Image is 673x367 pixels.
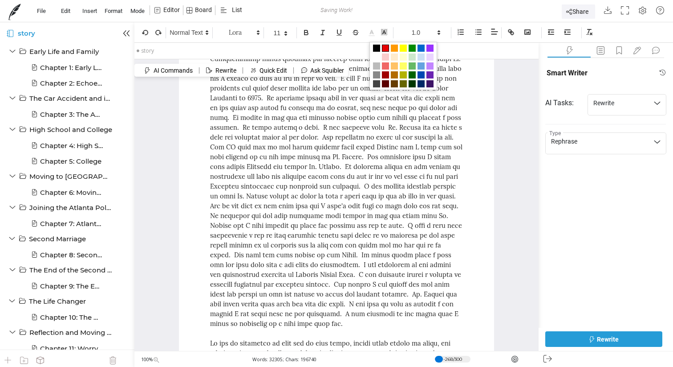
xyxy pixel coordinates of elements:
button: AI Commands [135,64,203,76]
small: Words: 32305; Chars: 196740 [252,356,316,363]
mat-select-trigger: Rewrite [593,99,614,107]
p: Chapter 11: Worrying Doesn't Empty [DATE] [40,345,103,353]
i: Footnotes [633,46,640,54]
button: Rewrite [545,331,662,347]
p: Second Marriage [29,235,93,243]
button: Quick Edit [247,64,297,76]
button: Ask Squibler [297,64,348,76]
p: The Car Accident and its Aftermath [29,95,112,103]
p: List [232,6,242,13]
div: story [134,39,471,55]
p: Chapter 5: College [40,157,103,165]
i: Goal Settings [511,356,518,363]
button: Rewrite [203,64,247,76]
mat-select-trigger: Rephrase [551,138,577,145]
p: Chapter 2: Echoes of Hurricane Corners [40,79,103,87]
small: Daily Goal [435,356,470,363]
p: Chapter 9: The End of the Second Marriage [40,282,103,290]
small: 100% [141,351,160,364]
i: Comments [652,46,658,54]
p: Joining the Atlanta Police Department [29,204,112,212]
span: Share [566,7,588,16]
span: File [37,8,46,14]
p: Editor [163,6,180,13]
i: AI History [659,69,666,76]
p: Chapter 1: Early Life [40,64,103,72]
span: Edit [61,8,70,14]
i: Notes & Research [615,46,621,54]
span: Format [105,8,122,14]
button: Share [562,4,595,19]
button: List [215,3,247,18]
span: Mode [130,8,145,14]
p: Board [195,6,212,13]
p: Chapter 10: The Great Betrayal [40,313,103,322]
i: Smart Writer [566,46,572,54]
div: Smart Writer [547,65,595,86]
span: -268/300 [443,356,462,363]
p: Chapter 4: High School [40,142,103,150]
span: Rewrite [597,335,619,344]
p: Chapter 7: Atlanta Police [40,220,103,228]
label: AI Tasks: [545,95,588,111]
i: Summary [596,46,603,54]
p: Chapter 8: Second Marriage [40,251,103,259]
img: mdi_zoom_in.png [153,356,160,364]
p: Early Life and Family [29,48,100,56]
p: Chapter 3: The Accident [40,111,103,119]
p: The Life Changer [29,297,93,305]
p: The End of the Second Marriage [29,266,112,274]
p: Reflection and Moving Forward [29,329,112,337]
button: Board [183,3,215,18]
i: Hide [543,355,552,363]
p: Moving to [GEOGRAPHIC_DATA] and First Marriage [29,173,112,181]
span: Insert [82,8,97,14]
p: Chapter 6: Moving to [GEOGRAPHIC_DATA] [40,189,103,197]
button: Editor [151,3,183,18]
p: High School and College [29,126,112,134]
